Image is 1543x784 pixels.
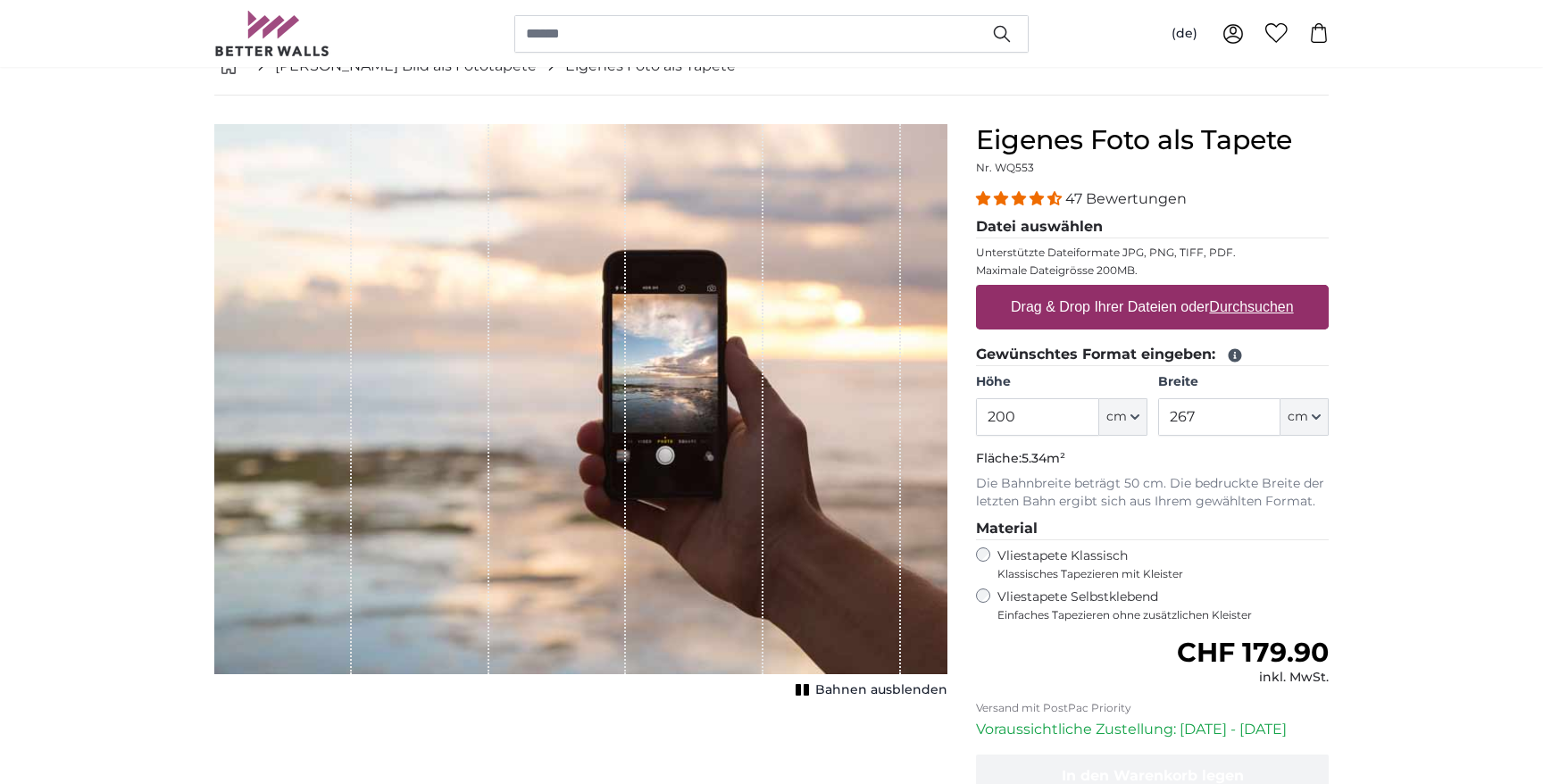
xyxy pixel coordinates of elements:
label: Vliestapete Selbstklebend [997,588,1329,622]
span: Einfaches Tapezieren ohne zusätzlichen Kleister [997,608,1329,622]
legend: Datei auswählen [976,216,1329,238]
label: Vliestapete Klassisch [997,547,1314,581]
span: In den Warenkorb legen [1062,767,1244,784]
legend: Gewünschtes Format eingeben: [976,344,1329,366]
p: Voraussichtliche Zustellung: [DATE] - [DATE] [976,719,1329,740]
span: Nr. WQ553 [976,161,1034,174]
span: 5.34m² [1022,450,1065,466]
label: Breite [1158,373,1329,391]
div: 1 of 1 [214,124,947,703]
button: Bahnen ausblenden [790,678,947,703]
span: 47 Bewertungen [1065,190,1187,207]
div: inkl. MwSt. [1177,669,1329,687]
span: Klassisches Tapezieren mit Kleister [997,567,1314,581]
span: cm [1106,408,1127,426]
p: Versand mit PostPac Priority [976,701,1329,715]
label: Höhe [976,373,1147,391]
span: 4.38 stars [976,190,1065,207]
button: (de) [1157,18,1212,50]
p: Unterstützte Dateiformate JPG, PNG, TIFF, PDF. [976,246,1329,260]
p: Maximale Dateigrösse 200MB. [976,263,1329,278]
span: CHF 179.90 [1177,636,1329,669]
p: Die Bahnbreite beträgt 50 cm. Die bedruckte Breite der letzten Bahn ergibt sich aus Ihrem gewählt... [976,475,1329,511]
u: Durchsuchen [1210,299,1294,314]
legend: Material [976,518,1329,540]
img: Betterwalls [214,11,330,56]
p: Fläche: [976,450,1329,468]
span: Bahnen ausblenden [815,681,947,699]
button: cm [1280,398,1329,436]
span: cm [1288,408,1308,426]
h1: Eigenes Foto als Tapete [976,124,1329,156]
button: cm [1099,398,1147,436]
label: Drag & Drop Ihrer Dateien oder [1004,289,1301,325]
